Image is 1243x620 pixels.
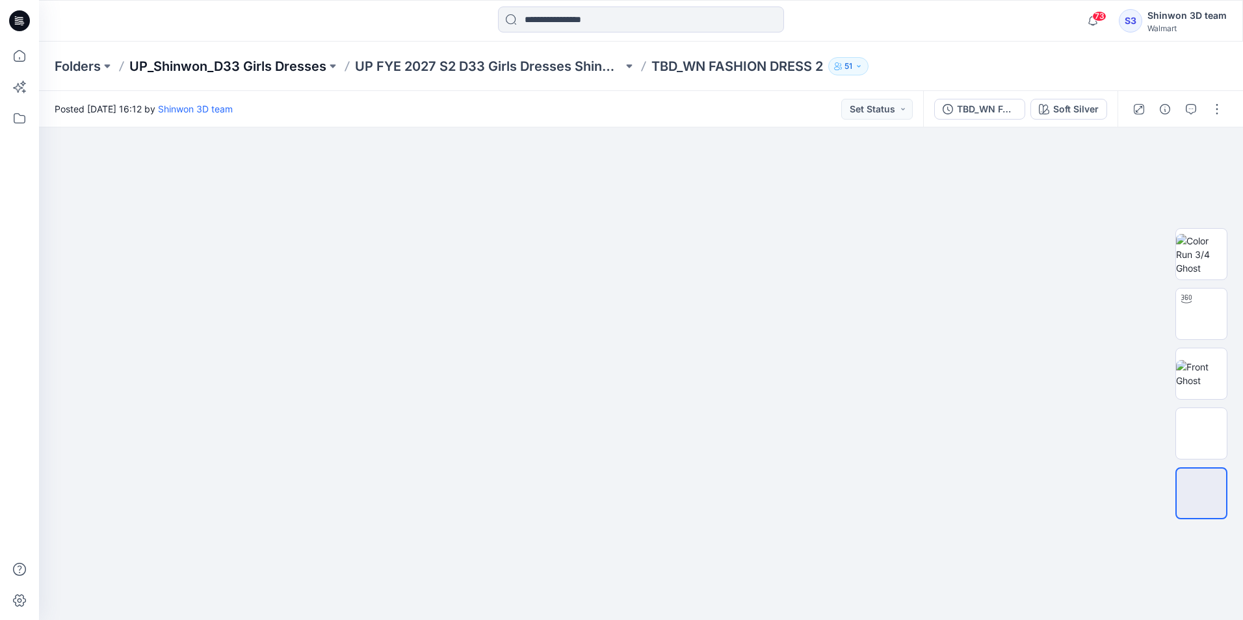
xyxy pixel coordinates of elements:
button: Details [1155,99,1175,120]
p: 51 [844,59,852,73]
a: Folders [55,57,101,75]
div: Walmart [1147,23,1227,33]
a: UP FYE 2027 S2 D33 Girls Dresses Shinwon [355,57,623,75]
button: Soft Silver [1030,99,1107,120]
div: S3 [1119,9,1142,32]
img: Front Ghost [1176,360,1227,387]
div: Shinwon 3D team [1147,8,1227,23]
span: 73 [1092,11,1106,21]
a: UP_Shinwon_D33 Girls Dresses [129,57,326,75]
img: Color Run 3/4 Ghost [1176,234,1227,275]
div: TBD_WN FASHION DRESS 2 [957,102,1017,116]
span: Posted [DATE] 16:12 by [55,102,233,116]
a: Shinwon 3D team [158,103,233,114]
div: Soft Silver [1053,102,1099,116]
button: 51 [828,57,869,75]
p: TBD_WN FASHION DRESS 2 [651,57,823,75]
button: TBD_WN FASHION DRESS 2 [934,99,1025,120]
